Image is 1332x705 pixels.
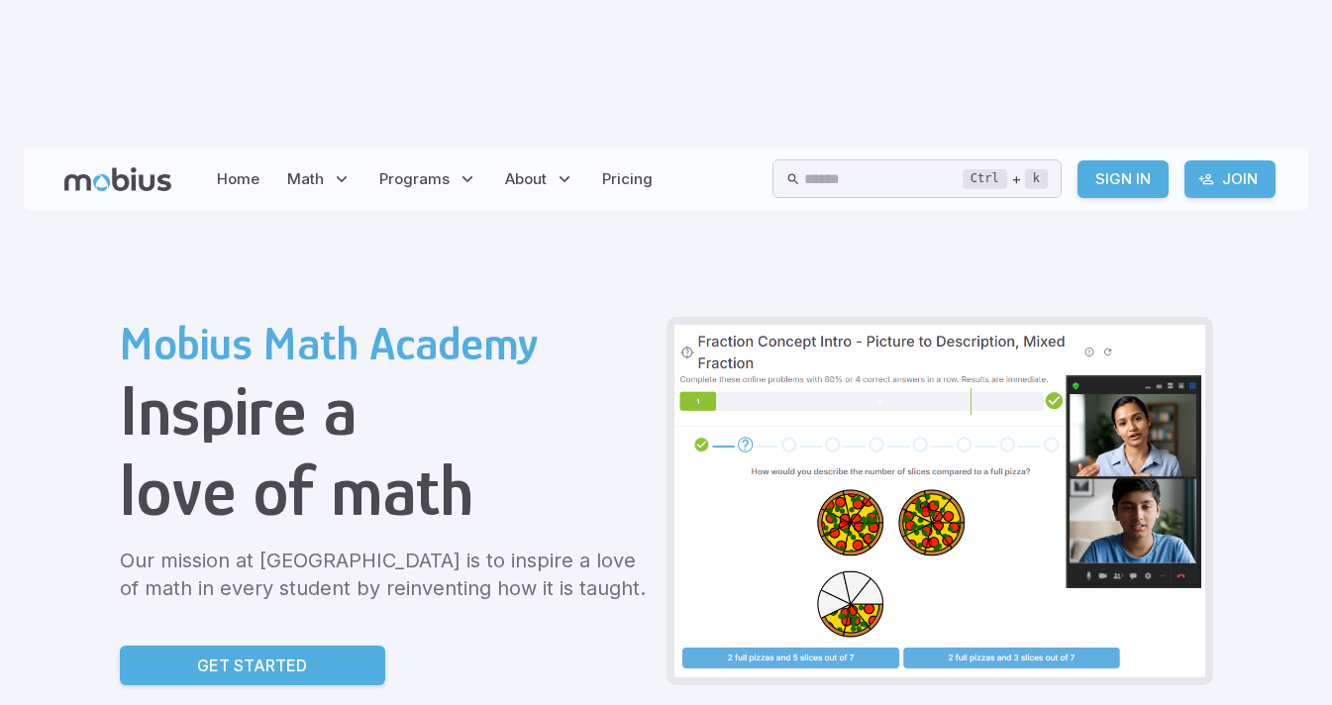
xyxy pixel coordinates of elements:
[197,654,307,677] p: Get Started
[379,168,450,190] span: Programs
[120,646,385,685] a: Get Started
[287,168,324,190] span: Math
[211,156,265,202] a: Home
[120,547,651,602] p: Our mission at [GEOGRAPHIC_DATA] is to inspire a love of math in every student by reinventing how...
[1077,160,1169,198] a: Sign In
[674,325,1205,677] img: Grade 6 Class
[1184,160,1276,198] a: Join
[1025,169,1048,189] kbd: k
[120,317,651,370] h2: Mobius Math Academy
[963,169,1007,189] kbd: Ctrl
[120,451,651,531] h1: love of math
[505,168,547,190] span: About
[596,156,659,202] a: Pricing
[963,167,1048,191] div: +
[120,370,651,451] h1: Inspire a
